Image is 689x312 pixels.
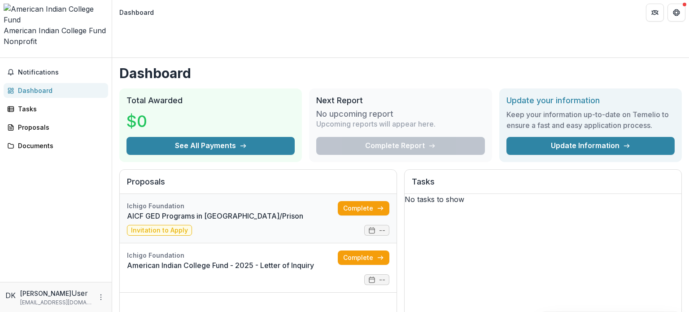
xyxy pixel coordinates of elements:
button: Partners [646,4,664,22]
a: Documents [4,138,108,153]
p: Upcoming reports will appear here. [316,119,436,129]
div: Tasks [18,104,101,114]
a: Tasks [4,101,108,116]
img: American Indian College Fund [4,4,108,25]
h2: Update your information [506,96,675,105]
h2: Total Awarded [126,96,295,105]
p: [EMAIL_ADDRESS][DOMAIN_NAME] [20,299,92,307]
h2: Next Report [316,96,484,105]
div: Proposals [18,123,101,132]
h3: Keep your information up-to-date on Temelio to ensure a fast and easy application process. [506,109,675,131]
a: Dashboard [4,83,108,98]
h3: $0 [126,109,147,133]
div: Daniel Khouri [5,290,17,301]
button: Notifications [4,65,108,79]
a: American Indian College Fund - 2025 - Letter of Inquiry [127,260,338,271]
a: AICF GED Programs in [GEOGRAPHIC_DATA]/Prison [127,211,338,221]
h2: Proposals [127,177,389,194]
div: Dashboard [18,86,101,95]
button: Get Help [667,4,685,22]
a: Complete [338,201,389,215]
h1: Dashboard [119,65,682,81]
a: Complete [338,250,389,265]
h3: No upcoming report [316,109,393,119]
div: American Indian College Fund [4,25,108,36]
h2: Tasks [412,177,674,194]
span: Notifications [18,69,105,76]
p: [PERSON_NAME] [20,289,71,298]
button: More [96,292,106,303]
div: Documents [18,141,101,150]
nav: breadcrumb [116,6,157,19]
div: Dashboard [119,8,154,17]
p: No tasks to show [405,194,681,205]
a: Proposals [4,120,108,135]
p: User [71,288,88,299]
span: Nonprofit [4,37,37,46]
a: Update Information [506,137,675,155]
button: See All Payments [126,137,295,155]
